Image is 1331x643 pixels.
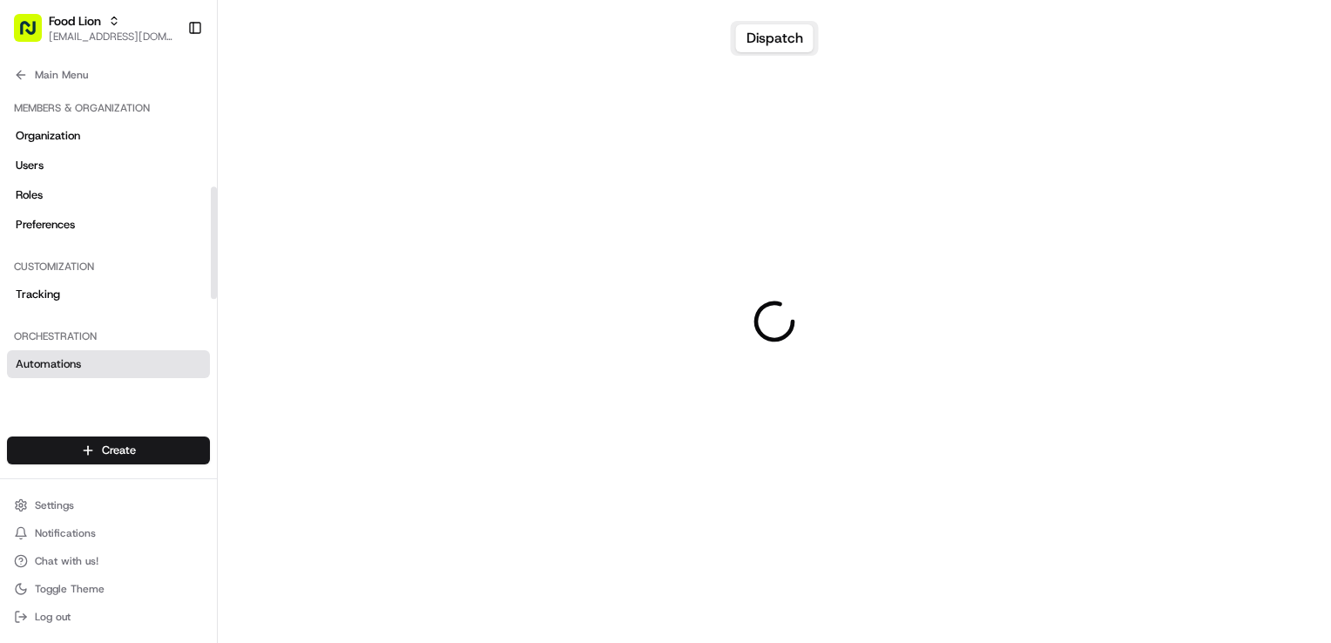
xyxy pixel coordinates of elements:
[7,521,210,545] button: Notifications
[7,322,210,350] div: Orchestration
[35,498,74,512] span: Settings
[7,181,210,209] a: Roles
[102,443,136,458] span: Create
[16,158,44,173] span: Users
[7,211,210,239] a: Preferences
[736,24,814,52] button: Dispatch
[7,253,210,281] div: Customization
[35,68,88,82] span: Main Menu
[7,350,210,378] a: Automations
[16,217,75,233] span: Preferences
[35,554,98,568] span: Chat with us!
[7,549,210,573] button: Chat with us!
[35,610,71,624] span: Log out
[16,128,80,144] span: Organization
[16,287,60,302] span: Tracking
[7,493,210,518] button: Settings
[7,152,210,179] a: Users
[7,94,210,122] div: Members & Organization
[49,30,173,44] button: [EMAIL_ADDRESS][DOMAIN_NAME]
[35,526,96,540] span: Notifications
[16,356,81,372] span: Automations
[7,63,210,87] button: Main Menu
[7,577,210,601] button: Toggle Theme
[7,605,210,629] button: Log out
[16,187,43,203] span: Roles
[7,7,180,49] button: Food Lion[EMAIL_ADDRESS][DOMAIN_NAME]
[7,122,210,150] a: Organization
[35,582,105,596] span: Toggle Theme
[7,437,210,464] button: Create
[7,281,210,308] a: Tracking
[49,12,101,30] button: Food Lion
